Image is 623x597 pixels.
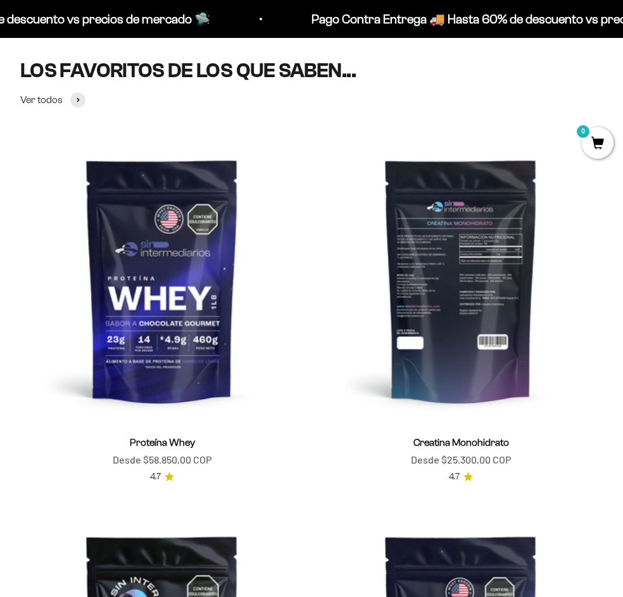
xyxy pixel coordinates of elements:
[130,437,195,448] a: Proteína Whey
[449,470,460,484] span: 4.7
[20,59,356,82] split-lines: LOS FAVORITOS DE LOS QUE SABEN...
[150,470,161,484] span: 4.7
[413,437,509,448] a: Creatina Monohidrato
[411,452,511,468] sale-price: Desde $25.300,00 COP
[319,138,603,422] img: Creatina Monohidrato
[582,137,614,151] a: 0
[576,124,591,139] mark: 0
[20,92,85,108] a: Ver todos
[449,470,473,484] a: 4.74.7 de 5.0 estrellas
[150,470,174,484] a: 4.74.7 de 5.0 estrellas
[113,452,211,468] sale-price: Desde $58.850,00 COP
[20,92,63,108] span: Ver todos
